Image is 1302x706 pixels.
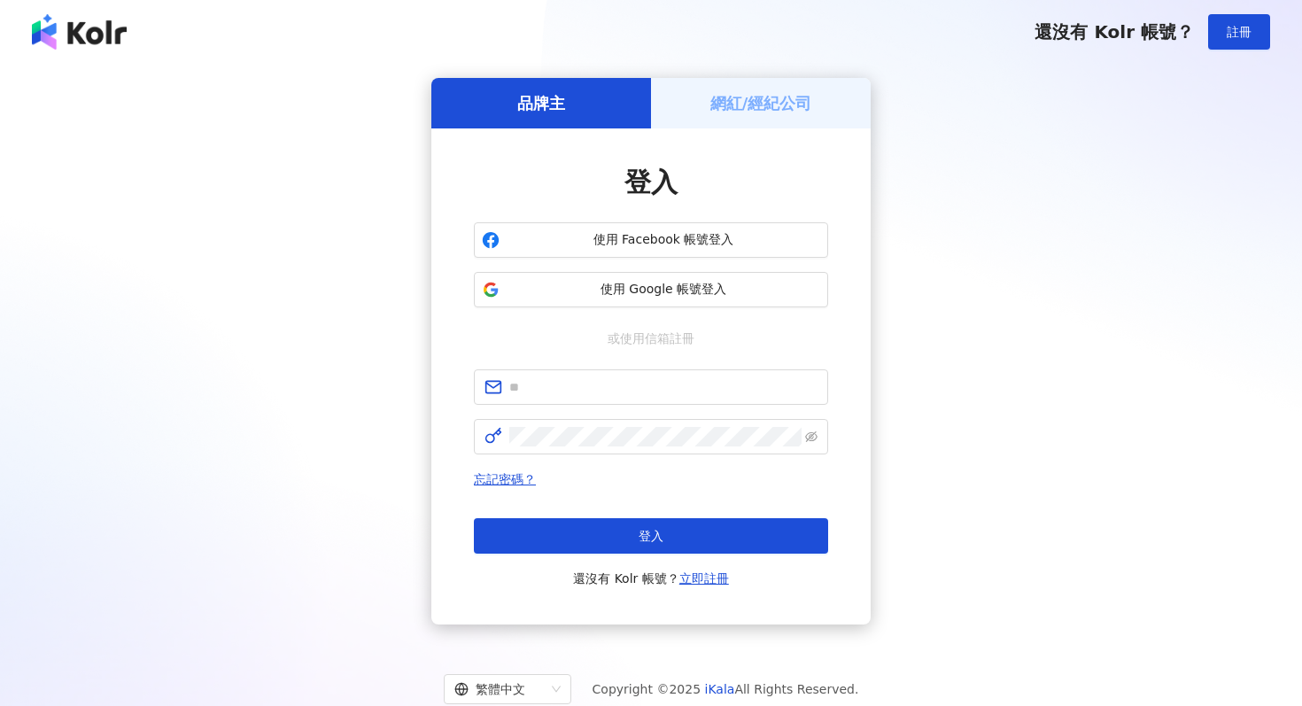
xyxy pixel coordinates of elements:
[474,472,536,486] a: 忘記密碼？
[474,222,828,258] button: 使用 Facebook 帳號登入
[507,281,820,299] span: 使用 Google 帳號登入
[1227,25,1252,39] span: 註冊
[454,675,545,703] div: 繁體中文
[624,167,678,198] span: 登入
[507,231,820,249] span: 使用 Facebook 帳號登入
[639,529,663,543] span: 登入
[705,682,735,696] a: iKala
[573,568,729,589] span: 還沒有 Kolr 帳號？
[593,679,859,700] span: Copyright © 2025 All Rights Reserved.
[1208,14,1270,50] button: 註冊
[1035,21,1194,43] span: 還沒有 Kolr 帳號？
[595,329,707,348] span: 或使用信箱註冊
[710,92,812,114] h5: 網紅/經紀公司
[32,14,127,50] img: logo
[474,272,828,307] button: 使用 Google 帳號登入
[679,571,729,586] a: 立即註冊
[474,518,828,554] button: 登入
[517,92,565,114] h5: 品牌主
[805,431,818,443] span: eye-invisible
